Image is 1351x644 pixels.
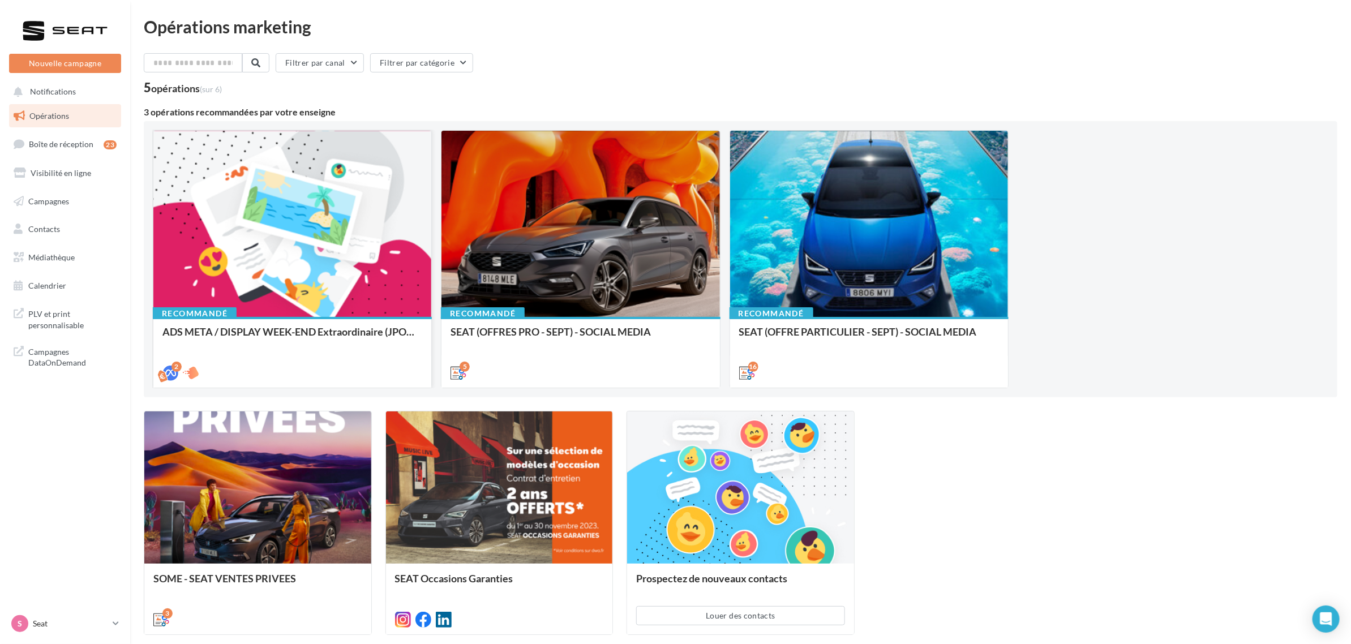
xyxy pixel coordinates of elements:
a: Boîte de réception23 [7,132,123,156]
a: Contacts [7,217,123,241]
div: SEAT (OFFRES PRO - SEPT) - SOCIAL MEDIA [451,326,710,349]
div: ADS META / DISPLAY WEEK-END Extraordinaire (JPO) Septembre 2025 [162,326,422,349]
div: opérations [151,83,222,93]
div: Recommandé [441,307,525,320]
span: Boîte de réception [29,139,93,149]
p: Seat [33,618,108,629]
div: SEAT (OFFRE PARTICULIER - SEPT) - SOCIAL MEDIA [739,326,999,349]
a: Campagnes DataOnDemand [7,340,123,373]
div: 3 [162,608,173,619]
div: Open Intercom Messenger [1313,606,1340,633]
div: 5 [460,362,470,372]
div: 2 [171,362,182,372]
span: Notifications [30,87,76,97]
a: Calendrier [7,274,123,298]
a: Campagnes [7,190,123,213]
div: Opérations marketing [144,18,1337,35]
button: Filtrer par catégorie [370,53,473,72]
span: Médiathèque [28,252,75,262]
span: Contacts [28,224,60,234]
span: Calendrier [28,281,66,290]
button: Nouvelle campagne [9,54,121,73]
div: 3 opérations recommandées par votre enseigne [144,108,1337,117]
span: Campagnes [28,196,69,205]
span: S [18,618,22,629]
a: Visibilité en ligne [7,161,123,185]
a: PLV et print personnalisable [7,302,123,335]
div: 5 [144,81,222,94]
div: 16 [748,362,758,372]
span: Visibilité en ligne [31,168,91,178]
button: Louer des contacts [636,606,845,625]
div: Recommandé [730,307,813,320]
span: PLV et print personnalisable [28,306,117,330]
a: S Seat [9,613,121,634]
span: Campagnes DataOnDemand [28,344,117,368]
div: Recommandé [153,307,237,320]
button: Filtrer par canal [276,53,364,72]
div: 23 [104,140,117,149]
a: Médiathèque [7,246,123,269]
div: SEAT Occasions Garanties [395,573,604,595]
a: Opérations [7,104,123,128]
span: (sur 6) [200,84,222,94]
div: SOME - SEAT VENTES PRIVEES [153,573,362,595]
div: Prospectez de nouveaux contacts [636,573,845,595]
span: Opérations [29,111,69,121]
